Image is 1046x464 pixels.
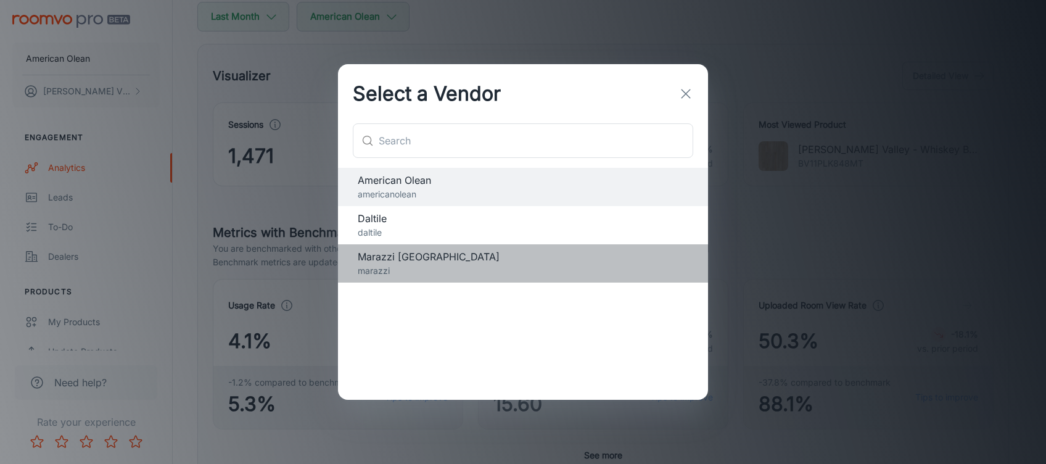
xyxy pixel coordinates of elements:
[338,168,708,206] div: American Oleanamericanolean
[358,173,688,188] span: American Olean
[338,244,708,283] div: Marazzi [GEOGRAPHIC_DATA]marazzi
[358,226,688,239] p: daltile
[379,123,693,158] input: Search
[338,64,516,123] h2: Select a Vendor
[358,249,688,264] span: Marazzi [GEOGRAPHIC_DATA]
[358,264,688,278] p: marazzi
[358,188,688,201] p: americanolean
[338,206,708,244] div: Daltiledaltile
[358,211,688,226] span: Daltile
